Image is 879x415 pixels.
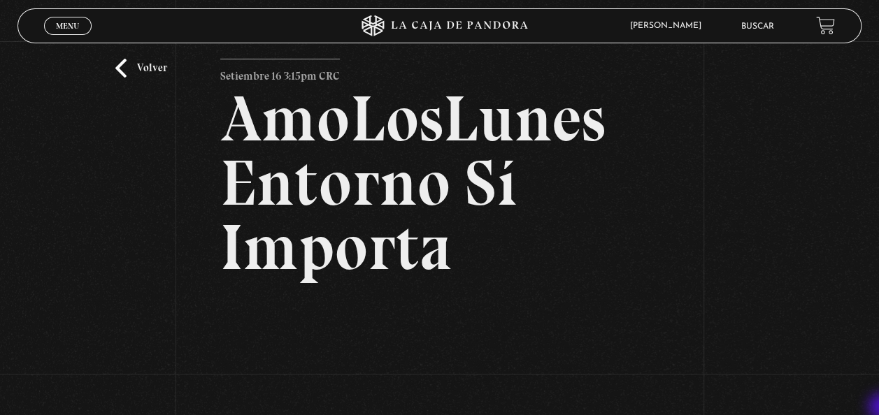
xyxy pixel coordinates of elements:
span: Cerrar [52,34,85,43]
p: Setiembre 16 3:15pm CRC [220,59,340,87]
span: [PERSON_NAME] [622,22,715,30]
a: View your shopping cart [816,16,835,35]
a: Buscar [741,22,774,31]
span: Menu [56,22,79,30]
h2: AmoLosLunes Entorno Sí Importa [220,87,659,279]
a: Volver [115,59,167,78]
